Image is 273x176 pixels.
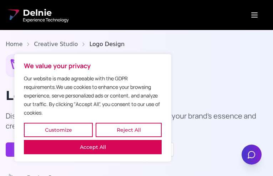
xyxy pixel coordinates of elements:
[6,142,103,157] button: Request a Design Consultation
[24,140,162,154] button: Accept All
[242,145,262,165] button: Open chat
[24,74,162,117] p: Our website is made agreeable with the GDPR requirements.We use cookies to enhance your browsing ...
[89,40,125,49] span: Logo Design
[34,40,78,49] a: Creative Studio
[6,88,267,102] h1: Logo Design
[24,123,93,137] button: Customize
[6,8,20,22] img: Delnie Logo
[23,7,69,19] span: Delnie
[6,111,267,131] p: Distinctive, memorable logo designs that embody your brand's essence and create lasting impressio...
[6,7,69,23] a: Delnie Logo Full
[24,61,162,70] p: We value your privacy
[96,123,162,137] button: Reject All
[242,8,267,22] button: Open menu
[23,17,69,23] span: Experience Technology
[6,40,22,49] a: Home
